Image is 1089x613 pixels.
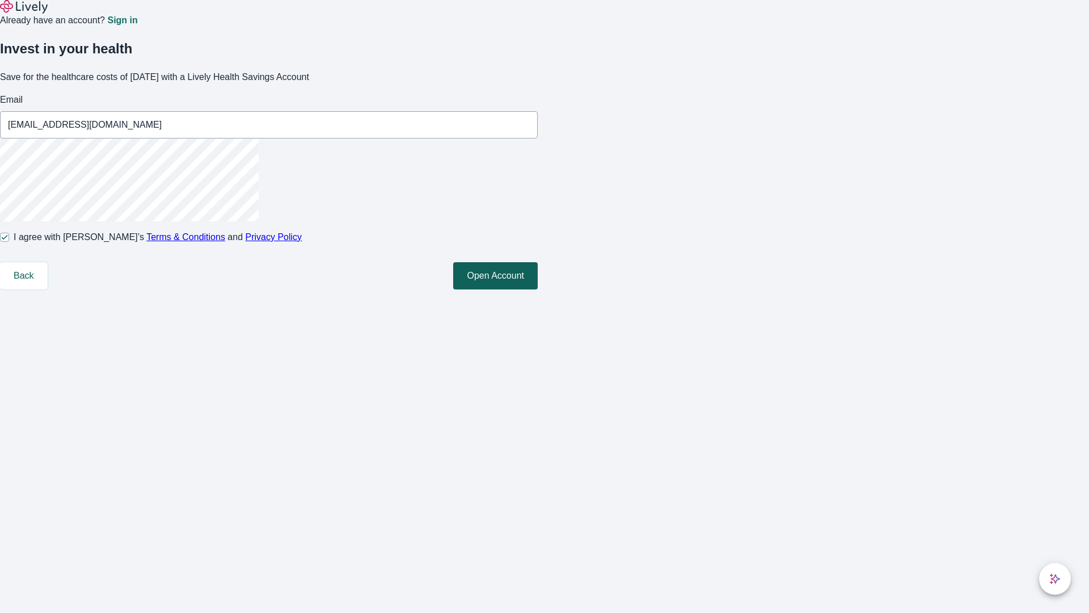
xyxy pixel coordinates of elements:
svg: Lively AI Assistant [1049,573,1061,585]
a: Sign in [107,16,137,25]
button: Open Account [453,262,538,289]
a: Privacy Policy [246,232,302,242]
a: Terms & Conditions [146,232,225,242]
span: I agree with [PERSON_NAME]’s and [14,230,302,244]
button: chat [1039,563,1071,595]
